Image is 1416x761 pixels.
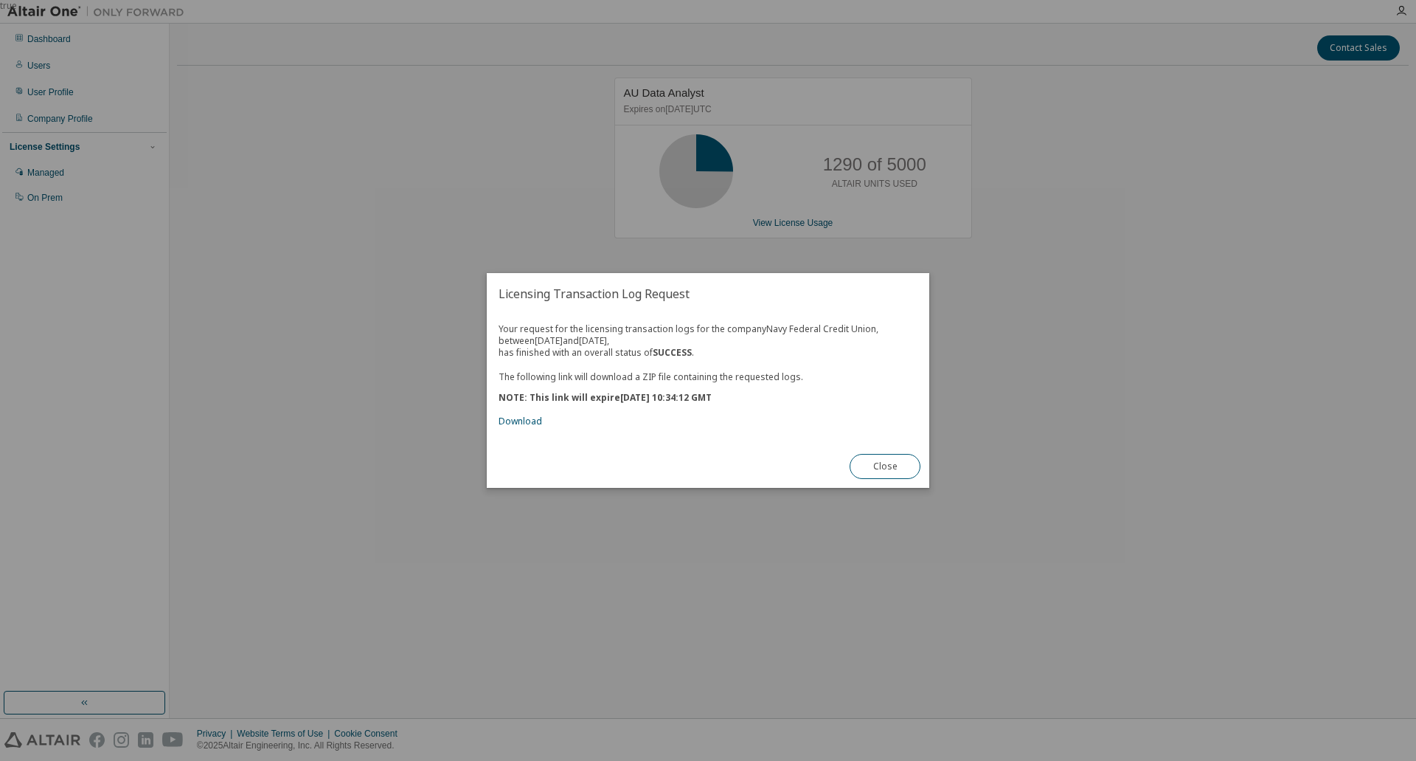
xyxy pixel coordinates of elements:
a: Download [499,415,542,427]
b: SUCCESS [653,346,692,359]
p: The following link will download a ZIP file containing the requested logs. [499,371,917,383]
div: Your request for the licensing transaction logs for the company Navy Federal Credit Union , betwe... [499,323,917,427]
button: Close [850,454,920,479]
h2: Licensing Transaction Log Request [487,273,929,314]
b: NOTE: This link will expire [DATE] 10:34:12 GMT [499,391,712,404]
